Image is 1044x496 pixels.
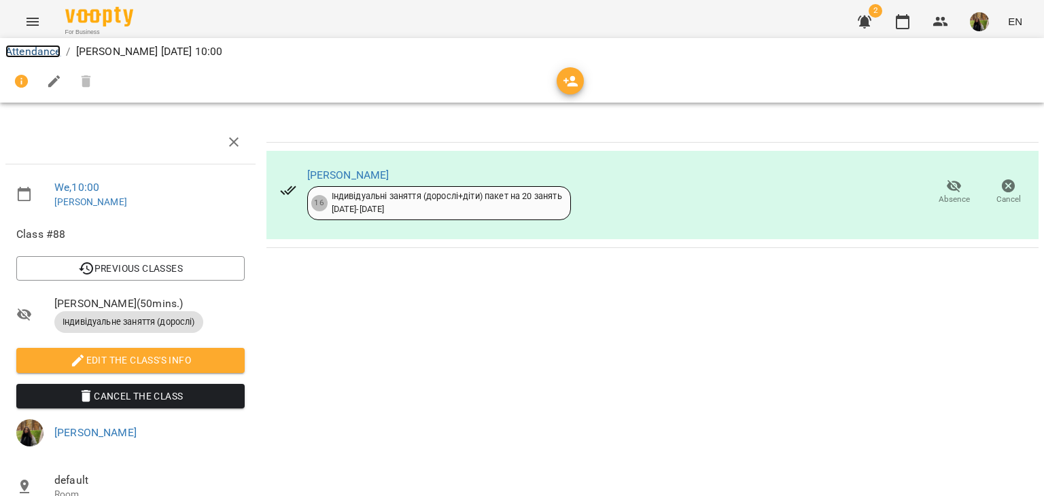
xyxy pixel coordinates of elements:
span: EN [1008,14,1022,29]
span: [PERSON_NAME] ( 50 mins. ) [54,296,245,312]
span: Absence [939,194,970,205]
button: Previous Classes [16,256,245,281]
span: Індивідуальне заняття (дорослі) [54,316,203,328]
nav: breadcrumb [5,43,1039,60]
button: Menu [16,5,49,38]
button: Absence [927,173,981,211]
a: Attendance [5,45,60,58]
span: Cancel [996,194,1021,205]
button: Edit the class's Info [16,348,245,372]
div: Індивідуальні заняття (дорослі+діти) пакет на 20 занять [DATE] - [DATE] [332,190,562,215]
img: 11bdc30bc38fc15eaf43a2d8c1dccd93.jpg [970,12,989,31]
span: 2 [869,4,882,18]
img: Voopty Logo [65,7,133,26]
img: 11bdc30bc38fc15eaf43a2d8c1dccd93.jpg [16,419,43,446]
span: default [54,472,245,489]
li: / [66,43,70,60]
p: [PERSON_NAME] [DATE] 10:00 [76,43,223,60]
button: Cancel [981,173,1036,211]
button: Cancel the class [16,384,245,408]
a: [PERSON_NAME] [54,426,137,439]
a: [PERSON_NAME] [54,196,127,207]
span: For Business [65,28,133,37]
span: Cancel the class [27,388,234,404]
span: Edit the class's Info [27,352,234,368]
div: 16 [311,195,328,211]
a: We , 10:00 [54,181,99,194]
button: EN [1003,9,1028,34]
a: [PERSON_NAME] [307,169,389,181]
span: Previous Classes [27,260,234,277]
span: Class #88 [16,226,245,243]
